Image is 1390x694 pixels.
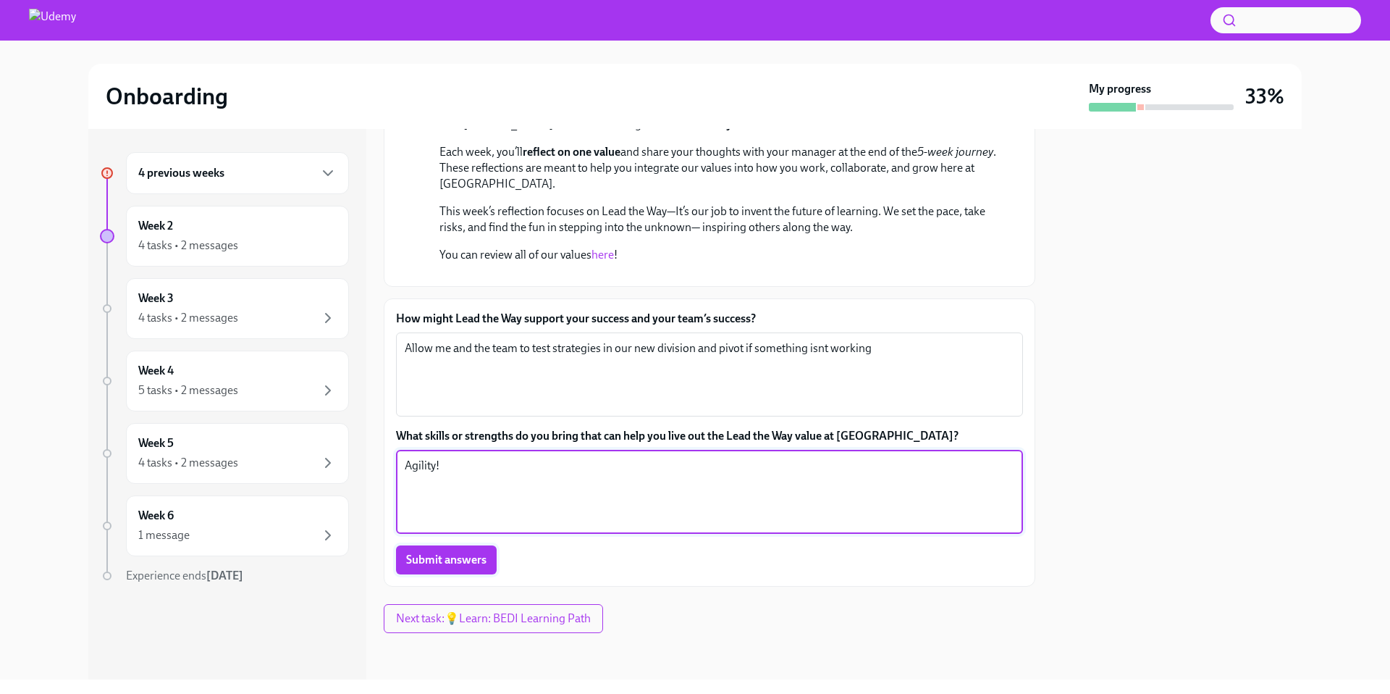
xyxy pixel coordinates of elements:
[917,145,993,159] em: 5-week journey
[1089,81,1151,97] strong: My progress
[405,457,1014,527] textarea: Agility!
[384,604,603,633] button: Next task:💡Learn: BEDI Learning Path
[100,206,349,267] a: Week 24 tasks • 2 messages
[126,152,349,194] div: 4 previous weeks
[138,218,173,234] h6: Week 2
[100,496,349,556] a: Week 61 message
[138,165,224,181] h6: 4 previous weeks
[138,455,238,471] div: 4 tasks • 2 messages
[523,145,620,159] strong: reflect on one value
[396,611,591,626] span: Next task : 💡Learn: BEDI Learning Path
[439,204,1000,235] p: This week’s reflection focuses on Lead the Way—It’s our job to invent the future of learning. We ...
[396,545,497,574] button: Submit answers
[138,310,238,326] div: 4 tasks • 2 messages
[106,82,228,111] h2: Onboarding
[439,247,1000,263] p: You can review all of our values !
[396,311,1023,327] label: How might Lead the Way support your success and your team’s success?
[1245,83,1284,109] h3: 33%
[138,527,190,543] div: 1 message
[138,508,174,524] h6: Week 6
[100,351,349,411] a: Week 45 tasks • 2 messages
[100,278,349,339] a: Week 34 tasks • 2 messages
[138,238,238,254] div: 4 tasks • 2 messages
[405,340,1014,409] textarea: Allow me and the team to test strategies in our new division and pivot if something isnt working
[206,569,243,582] strong: [DATE]
[138,363,174,379] h6: Week 4
[29,9,76,32] img: Udemy
[439,144,1000,192] p: Each week, you’ll and share your thoughts with your manager at the end of the . These reflections...
[406,553,486,567] span: Submit answers
[396,428,1023,444] label: What skills or strengths do you bring that can help you live out the Lead the Way value at [GEOGR...
[591,248,614,262] a: here
[126,569,243,582] span: Experience ends
[138,382,238,398] div: 5 tasks • 2 messages
[138,435,174,451] h6: Week 5
[138,290,174,306] h6: Week 3
[100,423,349,484] a: Week 54 tasks • 2 messages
